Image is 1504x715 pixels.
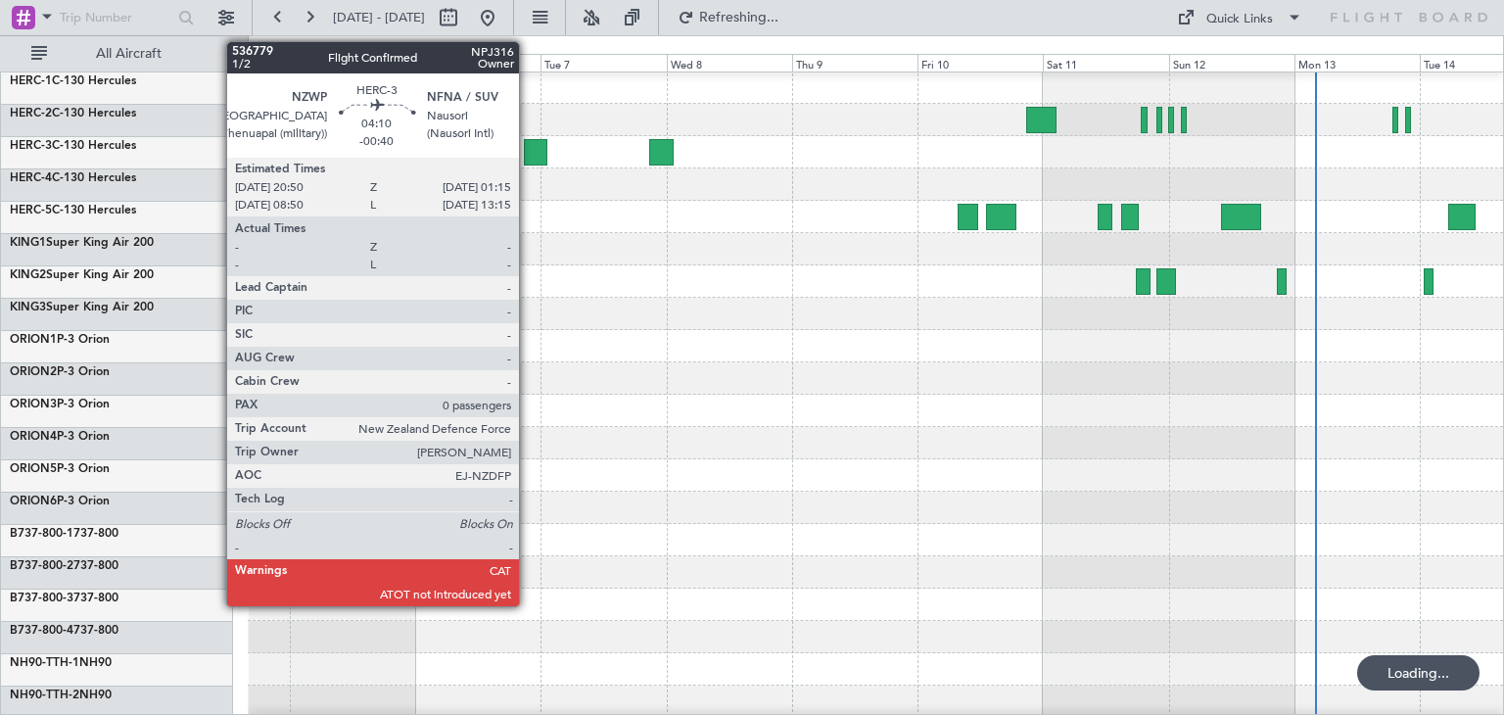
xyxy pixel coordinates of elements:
[10,593,73,604] span: B737-800-3
[10,302,46,313] span: KING3
[10,75,136,87] a: HERC-1C-130 Hercules
[10,560,73,572] span: B737-800-2
[10,625,73,637] span: B737-800-4
[10,302,154,313] a: KING3Super King Air 200
[669,2,786,33] button: Refreshing...
[10,657,112,669] a: NH90-TTH-1NH90
[10,528,73,540] span: B737-800-1
[10,269,46,281] span: KING2
[10,108,136,119] a: HERC-2C-130 Hercules
[10,593,118,604] a: B737-800-3737-800
[252,39,285,56] div: [DATE]
[290,54,415,71] div: Sun 5
[10,657,79,669] span: NH90-TTH-1
[1167,2,1312,33] button: Quick Links
[792,54,917,71] div: Thu 9
[10,431,57,443] span: ORION4
[60,3,172,32] input: Trip Number
[10,496,110,507] a: ORION6P-3 Orion
[415,54,540,71] div: Mon 6
[10,172,136,184] a: HERC-4C-130 Hercules
[10,205,136,216] a: HERC-5C-130 Hercules
[10,463,110,475] a: ORION5P-3 Orion
[22,38,212,70] button: All Aircraft
[10,334,110,346] a: ORION1P-3 Orion
[667,54,792,71] div: Wed 8
[333,9,425,26] span: [DATE] - [DATE]
[10,399,57,410] span: ORION3
[1206,10,1273,29] div: Quick Links
[540,54,666,71] div: Tue 7
[10,560,118,572] a: B737-800-2737-800
[10,366,110,378] a: ORION2P-3 Orion
[10,140,136,152] a: HERC-3C-130 Hercules
[10,140,52,152] span: HERC-3
[10,172,52,184] span: HERC-4
[1043,54,1168,71] div: Sat 11
[10,237,154,249] a: KING1Super King Air 200
[10,431,110,443] a: ORION4P-3 Orion
[10,334,57,346] span: ORION1
[51,47,207,61] span: All Aircraft
[10,690,79,701] span: NH90-TTH-2
[10,690,112,701] a: NH90-TTH-2NH90
[10,75,52,87] span: HERC-1
[917,54,1043,71] div: Fri 10
[10,625,118,637] a: B737-800-4737-800
[10,108,52,119] span: HERC-2
[10,496,57,507] span: ORION6
[10,399,110,410] a: ORION3P-3 Orion
[10,463,57,475] span: ORION5
[10,269,154,281] a: KING2Super King Air 200
[10,205,52,216] span: HERC-5
[698,11,780,24] span: Refreshing...
[10,366,57,378] span: ORION2
[1357,655,1480,691] div: Loading...
[10,237,46,249] span: KING1
[10,528,118,540] a: B737-800-1737-800
[1169,54,1294,71] div: Sun 12
[1294,54,1420,71] div: Mon 13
